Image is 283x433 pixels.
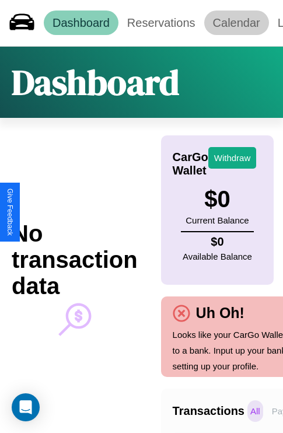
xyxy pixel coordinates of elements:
[44,11,118,35] a: Dashboard
[173,404,244,418] h4: Transactions
[12,393,40,421] div: Open Intercom Messenger
[118,11,204,35] a: Reservations
[190,305,250,322] h4: Uh Oh!
[183,249,252,264] p: Available Balance
[204,11,269,35] a: Calendar
[6,188,14,236] div: Give Feedback
[183,235,252,249] h4: $ 0
[208,147,257,169] button: Withdraw
[186,212,249,228] p: Current Balance
[186,186,249,212] h3: $ 0
[12,221,138,299] h2: No transaction data
[247,400,263,422] p: All
[173,151,208,177] h4: CarGo Wallet
[12,58,179,106] h1: Dashboard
